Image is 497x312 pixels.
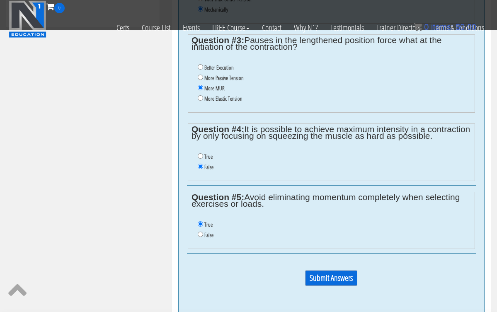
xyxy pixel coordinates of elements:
a: Testimonials [324,13,370,42]
a: Terms & Conditions [427,13,490,42]
strong: Question #4: [192,124,244,134]
label: True [204,221,213,228]
a: FREE Course [206,13,256,42]
label: False [204,164,213,170]
a: Certs [110,13,136,42]
legend: It is possible to achieve maximum intensity in a contraction by only focusing on squeezing the mu... [192,126,471,139]
a: Trainer Directory [370,13,427,42]
a: Contact [256,13,288,42]
label: More Elastic Tension [204,95,242,102]
span: 0 [424,22,429,31]
img: icon11.png [414,23,422,31]
img: n1-education [9,0,46,38]
a: 0 items: $0.00 [414,22,476,31]
label: Better Execution [204,64,234,71]
a: 0 [46,1,65,12]
span: $ [456,22,460,31]
a: Events [177,13,206,42]
label: False [204,232,213,238]
label: True [204,153,213,160]
strong: Question #5: [192,192,244,202]
legend: Avoid eliminating momentum completely when selecting exercises or loads. [192,194,471,207]
label: More MUR [204,85,225,92]
legend: Pauses in the lengthened position force what at the initiation of the contraction? [192,37,471,50]
label: More Passive Tension [204,75,244,81]
span: 0 [54,3,65,13]
span: items: [431,22,453,31]
bdi: 0.00 [456,22,476,31]
a: Why N1? [288,13,324,42]
input: Submit Answers [305,270,357,286]
a: Course List [136,13,177,42]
